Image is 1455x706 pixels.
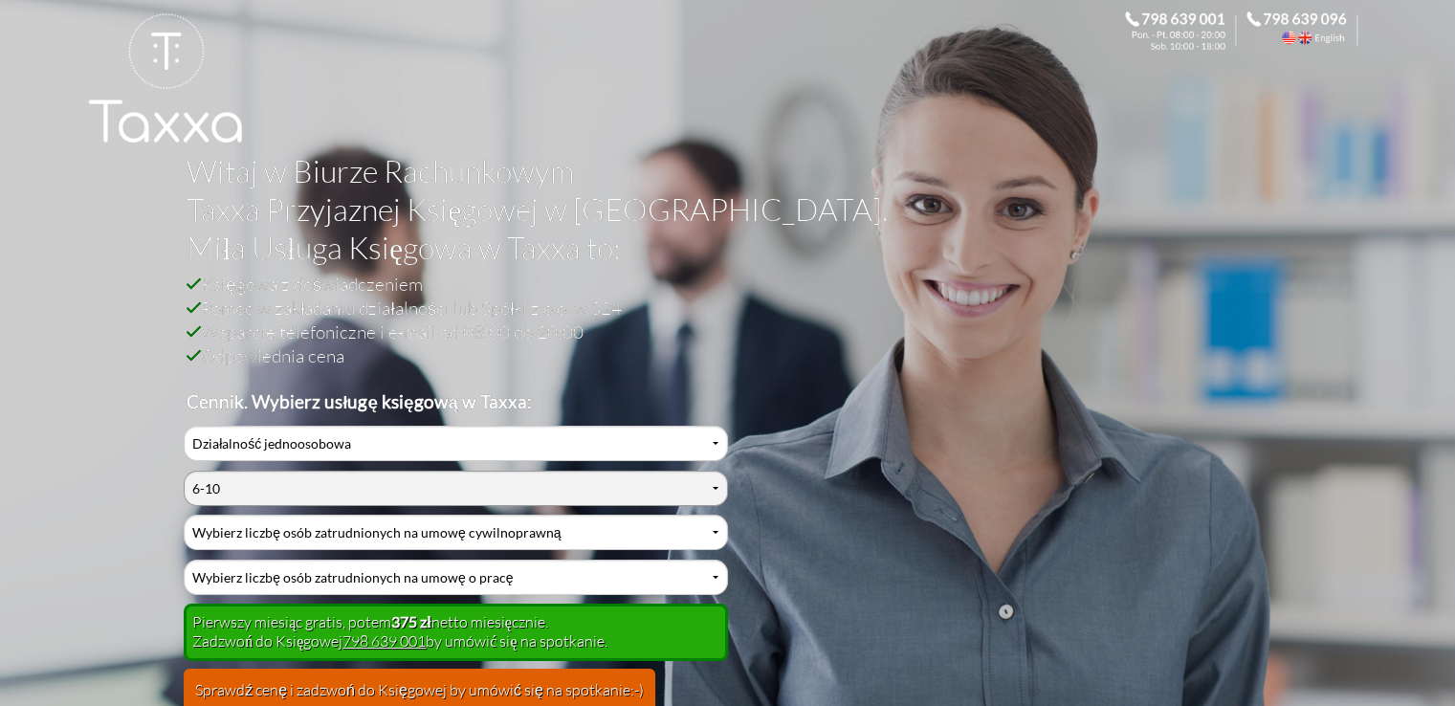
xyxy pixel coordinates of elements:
[187,272,1252,413] h2: Księgowa z doświadczeniem Pomoc w zakładaniu działalności lub Spółki z o.o. w S24 Wsparcie telefo...
[1125,11,1246,50] div: Zadzwoń do Księgowej. 798 639 001
[391,612,430,630] b: 375 zł
[187,390,532,412] b: Cennik. Wybierz usługę księgową w Taxxa:
[184,604,727,661] div: Pierwszy miesiąc gratis, potem netto miesięcznie. Zadzwoń do Księgowej by umówić się na spotkanie.
[187,152,1252,272] h1: Witaj w Biurze Rachunkowym Taxxa Przyjaznej Księgowej w [GEOGRAPHIC_DATA]. Miła Usługa Księgowa w...
[1246,11,1368,50] div: Call the Accountant. 798 639 096
[342,631,426,651] a: 798 639 001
